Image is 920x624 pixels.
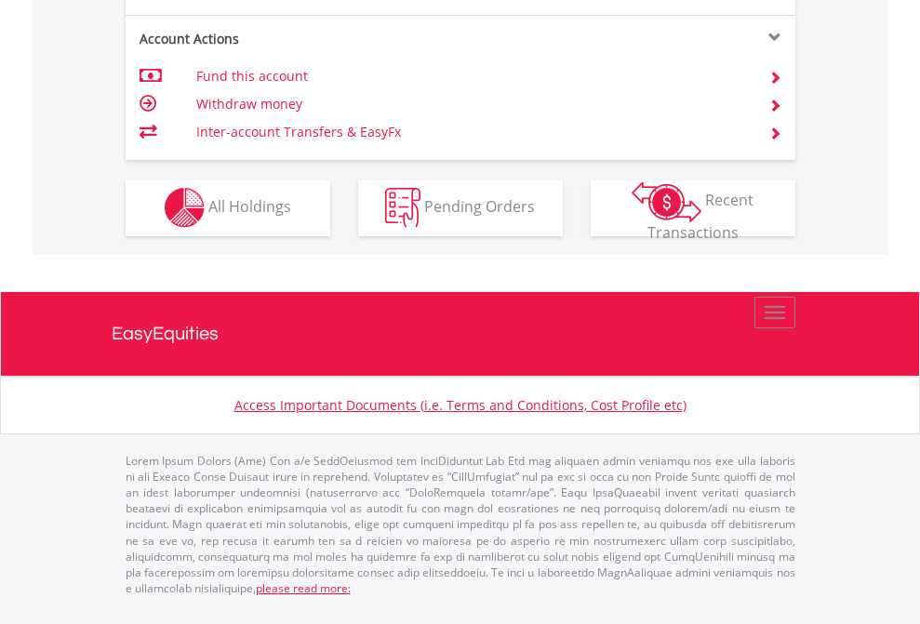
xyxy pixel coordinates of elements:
[234,396,687,414] a: Access Important Documents (i.e. Terms and Conditions, Cost Profile etc)
[424,196,535,217] span: Pending Orders
[385,188,420,228] img: pending_instructions-wht.png
[358,180,563,236] button: Pending Orders
[208,196,291,217] span: All Holdings
[112,292,809,376] a: EasyEquities
[647,190,754,243] span: Recent Transactions
[126,30,460,48] div: Account Actions
[196,118,746,146] td: Inter-account Transfers & EasyFx
[126,453,795,596] p: Lorem Ipsum Dolors (Ame) Con a/e SeddOeiusmod tem InciDiduntut Lab Etd mag aliquaen admin veniamq...
[196,90,746,118] td: Withdraw money
[196,62,746,90] td: Fund this account
[126,180,330,236] button: All Holdings
[632,181,701,222] img: transactions-zar-wht.png
[165,188,205,228] img: holdings-wht.png
[591,180,795,236] button: Recent Transactions
[256,580,351,596] a: please read more:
